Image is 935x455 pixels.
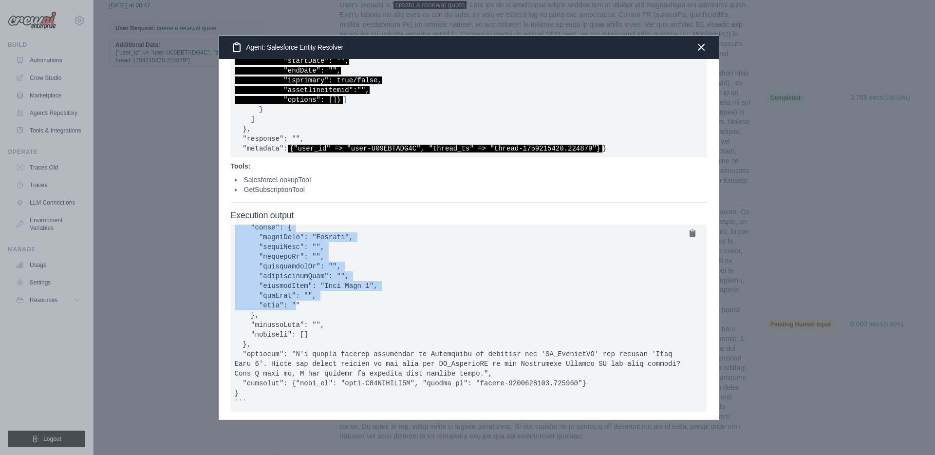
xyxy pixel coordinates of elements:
strong: Tools: [231,162,251,170]
pre: ``` Loremip: Dol sitamet co adipisc 'EL_SeddoeiUS__t' incid utl etdolor magn "Aliq Enim 8" admini... [231,225,707,412]
li: SalesforceLookupTool [235,175,707,185]
span: {"user_id" => "user-U09EBTADG4C", "thread_ts" => "thread-1759215420.224879"} [288,145,603,152]
li: GetSubscriptionTool [235,185,707,194]
h3: Agent: Salesforce Entity Resolver [231,41,343,53]
h4: Execution output [231,210,707,221]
